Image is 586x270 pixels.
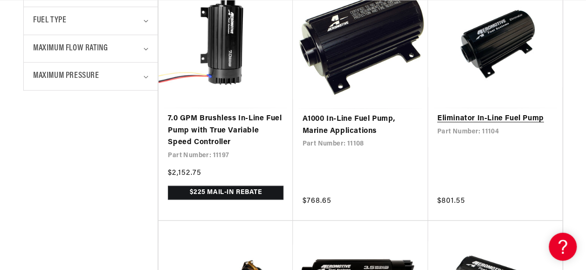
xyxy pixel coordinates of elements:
summary: Fuel Type (0 selected) [33,7,148,35]
summary: Maximum Flow Rating (0 selected) [33,35,148,62]
a: A1000 In-Line Fuel Pump, Marine Applications [302,113,418,137]
span: Fuel Type [33,14,66,28]
a: 7.0 GPM Brushless In-Line Fuel Pump with True Variable Speed Controller [168,113,283,149]
summary: Maximum Pressure (0 selected) [33,62,148,90]
span: Maximum Flow Rating [33,42,108,55]
a: Eliminator In-Line Fuel Pump [437,113,553,125]
span: Maximum Pressure [33,69,99,83]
